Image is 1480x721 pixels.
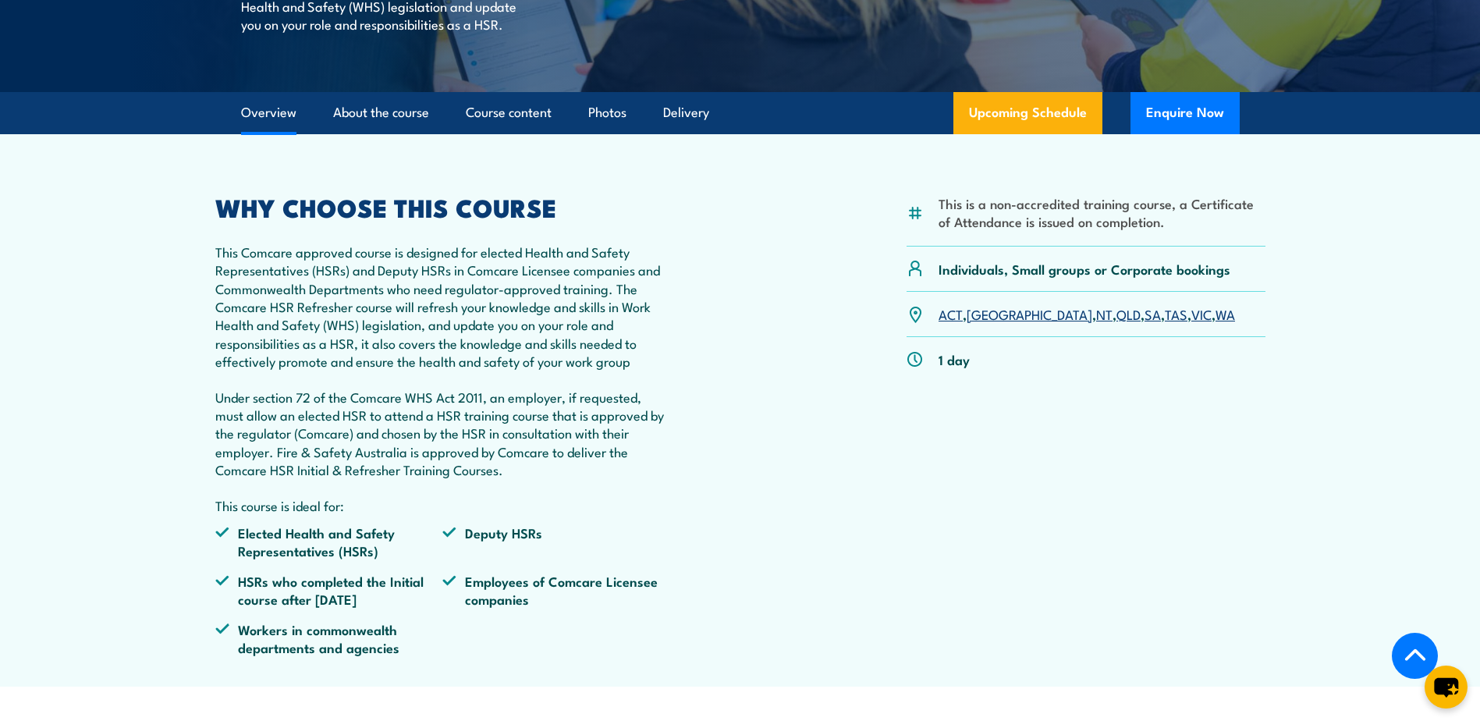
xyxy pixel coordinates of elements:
[953,92,1102,134] a: Upcoming Schedule
[1096,304,1113,323] a: NT
[967,304,1092,323] a: [GEOGRAPHIC_DATA]
[1116,304,1141,323] a: QLD
[241,92,296,133] a: Overview
[442,572,670,609] li: Employees of Comcare Licensee companies
[1165,304,1187,323] a: TAS
[588,92,626,133] a: Photos
[939,305,1235,323] p: , , , , , , ,
[215,388,671,479] p: Under section 72 of the Comcare WHS Act 2011, an employer, if requested, must allow an elected HS...
[215,496,671,514] p: This course is ideal for:
[215,243,671,371] p: This Comcare approved course is designed for elected Health and Safety Representatives (HSRs) and...
[1130,92,1240,134] button: Enquire Now
[466,92,552,133] a: Course content
[1145,304,1161,323] a: SA
[333,92,429,133] a: About the course
[442,524,670,560] li: Deputy HSRs
[663,92,709,133] a: Delivery
[1216,304,1235,323] a: WA
[1425,666,1468,709] button: chat-button
[215,572,443,609] li: HSRs who completed the Initial course after [DATE]
[939,350,970,368] p: 1 day
[939,304,963,323] a: ACT
[939,194,1265,231] li: This is a non-accredited training course, a Certificate of Attendance is issued on completion.
[1191,304,1212,323] a: VIC
[215,524,443,560] li: Elected Health and Safety Representatives (HSRs)
[215,196,671,218] h2: WHY CHOOSE THIS COURSE
[939,260,1230,278] p: Individuals, Small groups or Corporate bookings
[215,620,443,657] li: Workers in commonwealth departments and agencies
